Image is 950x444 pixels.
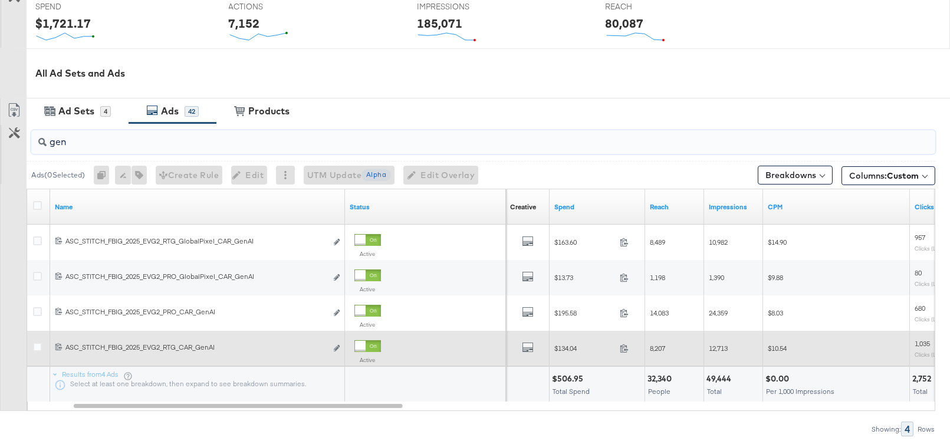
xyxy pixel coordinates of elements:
[647,373,675,384] div: 32,340
[417,1,505,12] span: IMPRESSIONS
[229,15,260,32] div: 7,152
[31,170,85,180] div: Ads ( 0 Selected)
[650,202,699,212] a: The number of people your ad was served to.
[510,202,536,212] a: Shows the creative associated with your ad.
[768,344,787,353] span: $10.54
[709,344,728,353] span: 12,713
[709,308,728,317] span: 24,359
[35,15,91,32] div: $1,721.17
[650,344,665,353] span: 8,207
[915,315,945,323] sub: Clicks (Link)
[354,250,381,258] label: Active
[354,321,381,328] label: Active
[354,285,381,293] label: Active
[554,344,615,353] span: $134.04
[915,339,930,348] span: 1,035
[161,104,179,118] div: Ads
[913,387,928,396] span: Total
[354,356,381,364] label: Active
[650,308,669,317] span: 14,083
[912,373,935,384] div: 2,752
[887,170,919,181] span: Custom
[768,202,905,212] a: The average cost you've paid to have 1,000 impressions of your ad.
[65,307,327,317] div: ASC_STITCH_FBIG_2025_EVG2_PRO_CAR_GenAI
[350,202,501,212] a: Shows the current state of your Ad.
[707,387,722,396] span: Total
[510,202,536,212] div: Creative
[100,106,111,117] div: 4
[648,387,670,396] span: People
[901,422,913,436] div: 4
[55,202,340,212] a: Ad Name.
[554,308,615,317] span: $195.58
[229,1,317,12] span: ACTIONS
[554,273,615,282] span: $13.73
[65,343,327,352] div: ASC_STITCH_FBIG_2025_EVG2_RTG_CAR_GenAI
[248,104,290,118] div: Products
[915,280,945,287] sub: Clicks (Link)
[709,273,724,282] span: 1,390
[841,166,935,185] button: Columns:Custom
[35,67,950,80] div: All Ad Sets and Ads
[768,238,787,246] span: $14.90
[871,425,901,433] div: Showing:
[94,166,115,185] div: 0
[552,373,587,384] div: $506.95
[709,202,758,212] a: The number of times your ad was served. On mobile apps an ad is counted as served the first time ...
[915,268,922,277] span: 80
[709,238,728,246] span: 10,982
[65,272,327,281] div: ASC_STITCH_FBIG_2025_EVG2_PRO_GlobalPixel_CAR_GenAI
[849,170,919,182] span: Columns:
[47,126,854,149] input: Search Ad Name, ID or Objective
[768,308,783,317] span: $8.03
[554,202,640,212] a: The total amount spent to date.
[58,104,94,118] div: Ad Sets
[185,106,199,117] div: 42
[915,233,925,242] span: 957
[915,245,945,252] sub: Clicks (Link)
[606,15,644,32] div: 80,087
[650,238,665,246] span: 8,489
[35,1,124,12] span: SPEND
[765,373,793,384] div: $0.00
[768,273,783,282] span: $9.88
[417,15,462,32] div: 185,071
[917,425,935,433] div: Rows
[766,387,834,396] span: Per 1,000 Impressions
[706,373,735,384] div: 49,444
[915,304,925,313] span: 680
[554,238,615,246] span: $163.60
[606,1,694,12] span: REACH
[65,236,327,246] div: ASC_STITCH_FBIG_2025_EVG2_RTG_GlobalPixel_CAR_GenAI
[650,273,665,282] span: 1,198
[553,387,590,396] span: Total Spend
[915,351,945,358] sub: Clicks (Link)
[758,166,833,185] button: Breakdowns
